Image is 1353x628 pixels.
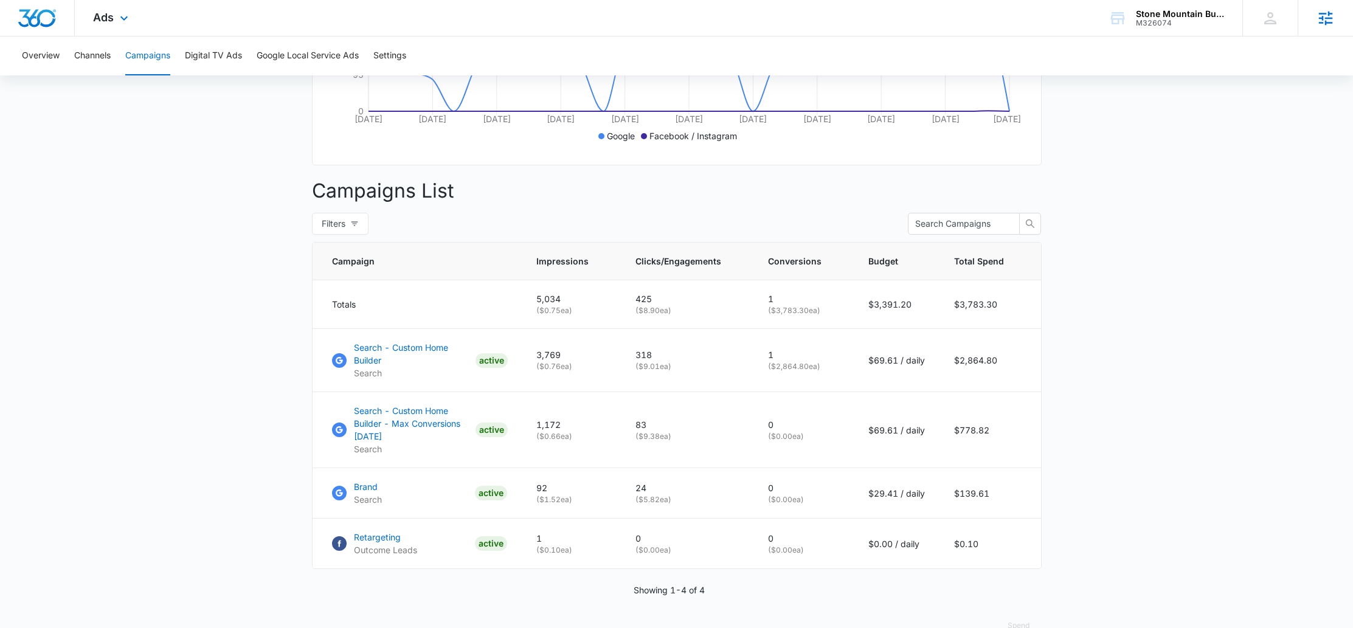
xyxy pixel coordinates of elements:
[93,11,114,24] span: Ads
[19,32,29,41] img: website_grey.svg
[635,545,739,556] p: ( $0.00 ea)
[649,129,737,142] p: Facebook / Instagram
[34,19,60,29] div: v 4.0.25
[354,480,382,493] p: Brand
[868,255,907,267] span: Budget
[768,292,839,305] p: 1
[939,468,1041,519] td: $139.61
[992,114,1020,124] tspan: [DATE]
[939,280,1041,329] td: $3,783.30
[536,348,606,361] p: 3,769
[332,423,347,437] img: Google Ads
[475,536,507,551] div: ACTIVE
[332,341,507,379] a: Google AdsSearch - Custom Home BuilderSearchACTIVE
[312,176,1042,205] p: Campaigns List
[1020,219,1040,229] span: search
[134,72,205,80] div: Keywords by Traffic
[675,114,703,124] tspan: [DATE]
[768,361,839,372] p: ( $2,864.80 ea)
[939,329,1041,392] td: $2,864.80
[939,519,1041,569] td: $0.10
[46,72,109,80] div: Domain Overview
[635,494,739,505] p: ( $5.82 ea)
[536,361,606,372] p: ( $0.76 ea)
[475,486,507,500] div: ACTIVE
[22,36,60,75] button: Overview
[536,431,606,442] p: ( $0.66 ea)
[482,114,510,124] tspan: [DATE]
[33,71,43,80] img: tab_domain_overview_orange.svg
[373,36,406,75] button: Settings
[354,531,417,543] p: Retargeting
[868,298,925,311] p: $3,391.20
[332,536,347,551] img: Facebook
[536,292,606,305] p: 5,034
[739,114,767,124] tspan: [DATE]
[931,114,959,124] tspan: [DATE]
[74,36,111,75] button: Channels
[768,481,839,494] p: 0
[32,32,134,41] div: Domain: [DOMAIN_NAME]
[536,494,606,505] p: ( $1.52 ea)
[536,418,606,431] p: 1,172
[954,255,1004,267] span: Total Spend
[768,532,839,545] p: 0
[125,36,170,75] button: Campaigns
[867,114,895,124] tspan: [DATE]
[332,255,490,267] span: Campaign
[915,217,1003,230] input: Search Campaigns
[418,114,446,124] tspan: [DATE]
[476,353,508,368] div: ACTIVE
[1136,9,1225,19] div: account name
[939,392,1041,468] td: $778.82
[257,36,359,75] button: Google Local Service Ads
[536,305,606,316] p: ( $0.75 ea)
[768,255,822,267] span: Conversions
[354,493,382,506] p: Search
[332,298,507,311] div: Totals
[635,348,739,361] p: 318
[547,114,575,124] tspan: [DATE]
[868,354,925,367] p: $69.61 / daily
[768,431,839,442] p: ( $0.00 ea)
[536,255,589,267] span: Impressions
[536,481,606,494] p: 92
[607,129,635,142] p: Google
[332,404,507,455] a: Google AdsSearch - Custom Home Builder - Max Conversions [DATE]SearchACTIVE
[358,106,364,116] tspan: 0
[635,532,739,545] p: 0
[768,494,839,505] p: ( $0.00 ea)
[634,584,705,596] p: Showing 1-4 of 4
[635,431,739,442] p: ( $9.38 ea)
[536,532,606,545] p: 1
[635,418,739,431] p: 83
[353,69,364,80] tspan: 95
[476,423,508,437] div: ACTIVE
[185,36,242,75] button: Digital TV Ads
[1019,213,1041,235] button: search
[868,487,925,500] p: $29.41 / daily
[1136,19,1225,27] div: account id
[635,305,739,316] p: ( $8.90 ea)
[768,348,839,361] p: 1
[355,114,382,124] tspan: [DATE]
[635,292,739,305] p: 425
[332,531,507,556] a: FacebookRetargetingOutcome LeadsACTIVE
[312,213,369,235] button: Filters
[768,305,839,316] p: ( $3,783.30 ea)
[635,361,739,372] p: ( $9.01 ea)
[803,114,831,124] tspan: [DATE]
[332,353,347,368] img: Google Ads
[354,404,471,443] p: Search - Custom Home Builder - Max Conversions [DATE]
[768,418,839,431] p: 0
[768,545,839,556] p: ( $0.00 ea)
[611,114,638,124] tspan: [DATE]
[332,480,507,506] a: Google AdsBrandSearchACTIVE
[868,537,925,550] p: $0.00 / daily
[322,217,345,230] span: Filters
[354,367,471,379] p: Search
[354,543,417,556] p: Outcome Leads
[635,481,739,494] p: 24
[19,19,29,29] img: logo_orange.svg
[354,443,471,455] p: Search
